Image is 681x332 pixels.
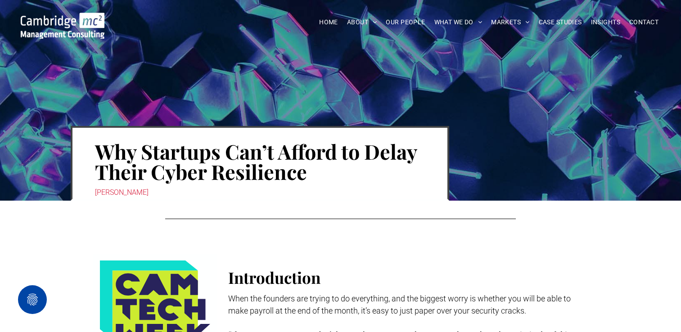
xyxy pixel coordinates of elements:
a: MARKETS [487,15,534,29]
a: CASE STUDIES [534,15,586,29]
div: [PERSON_NAME] [95,186,425,199]
h1: Why Startups Can’t Afford to Delay Their Cyber Resilience [95,140,425,183]
a: HOME [315,15,343,29]
a: Why Startups Can’t Afford to Delay Their Cyber Resilience | INSIGHTS [21,14,104,23]
a: INSIGHTS [586,15,625,29]
a: ABOUT [343,15,382,29]
span: When the founders are trying to do everything, and the biggest worry is whether you will be able ... [228,294,571,315]
a: WHAT WE DO [430,15,487,29]
img: Go to Homepage [21,13,104,39]
a: CONTACT [625,15,663,29]
a: OUR PEOPLE [381,15,429,29]
span: Introduction [228,267,320,288]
